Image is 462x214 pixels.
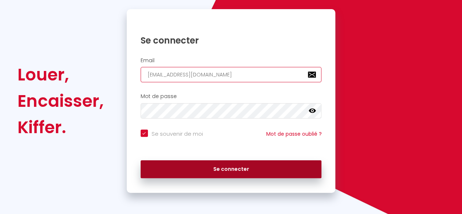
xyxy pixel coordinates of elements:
[141,67,322,82] input: Ton Email
[18,61,104,88] div: Louer,
[141,93,322,100] h2: Mot de passe
[141,160,322,179] button: Se connecter
[141,57,322,64] h2: Email
[6,3,28,25] button: Ouvrir le widget de chat LiveChat
[18,88,104,114] div: Encaisser,
[141,35,322,46] h1: Se connecter
[266,130,321,138] a: Mot de passe oublié ?
[18,114,104,140] div: Kiffer.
